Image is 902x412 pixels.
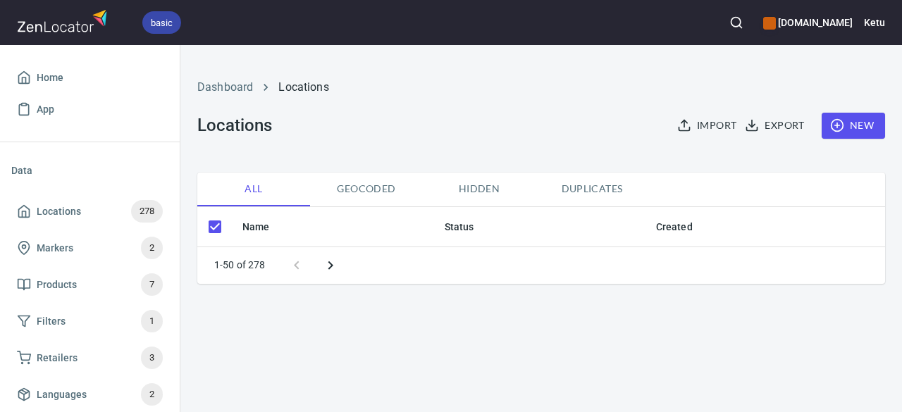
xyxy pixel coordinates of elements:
[674,113,742,139] button: Import
[131,204,163,220] span: 278
[680,117,736,135] span: Import
[763,17,776,30] button: color-CE600E
[142,15,181,30] span: basic
[645,207,885,247] th: Created
[433,207,645,247] th: Status
[197,116,271,135] h3: Locations
[141,313,163,330] span: 1
[11,230,168,266] a: Markers2
[37,276,77,294] span: Products
[11,154,168,187] li: Data
[142,11,181,34] div: basic
[231,207,433,247] th: Name
[206,180,302,198] span: All
[141,277,163,293] span: 7
[278,80,328,94] a: Locations
[17,6,111,36] img: zenlocator
[37,101,54,118] span: App
[864,7,885,38] button: Ketu
[141,350,163,366] span: 3
[37,203,81,220] span: Locations
[37,386,87,404] span: Languages
[431,180,527,198] span: Hidden
[11,303,168,339] a: Filters1
[864,15,885,30] h6: Ketu
[37,349,78,367] span: Retailers
[37,69,63,87] span: Home
[748,117,804,135] span: Export
[197,79,885,96] nav: breadcrumb
[742,113,810,139] button: Export
[763,15,853,30] h6: [DOMAIN_NAME]
[37,239,73,257] span: Markers
[314,249,347,282] button: Next page
[544,180,640,198] span: Duplicates
[763,7,853,38] div: Manage your apps
[319,180,414,198] span: Geocoded
[197,80,253,94] a: Dashboard
[37,313,66,330] span: Filters
[11,193,168,230] a: Locations278
[822,113,885,139] button: New
[721,7,752,38] button: Search
[214,258,266,272] p: 1-50 of 278
[11,339,168,376] a: Retailers3
[833,117,874,135] span: New
[11,94,168,125] a: App
[141,387,163,403] span: 2
[11,266,168,303] a: Products7
[11,62,168,94] a: Home
[141,240,163,256] span: 2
